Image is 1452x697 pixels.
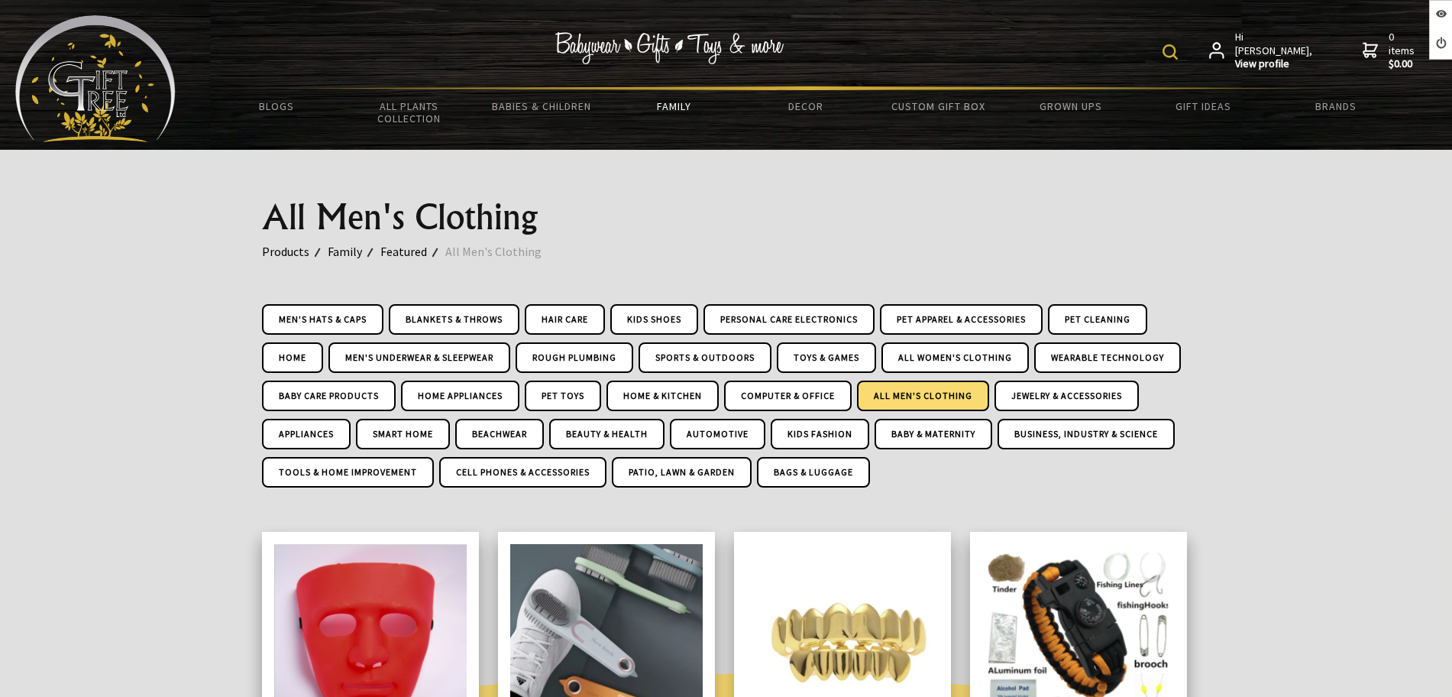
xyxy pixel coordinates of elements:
[439,457,606,488] a: Cell Phones & Accessories
[1389,57,1418,71] strong: $0.00
[15,15,176,142] img: Babyware - Gifts - Toys and more...
[880,304,1043,335] a: Pet Apparel & Accessories
[1269,90,1402,122] a: Brands
[356,419,450,449] a: Smart Home
[211,90,343,122] a: BLOGS
[401,381,519,411] a: Home Appliances
[703,304,875,335] a: Personal Care Electronics
[262,199,1191,235] h1: All Men's Clothing
[1034,342,1181,373] a: Wearable Technology
[639,342,771,373] a: Sports & Outdoors
[607,90,739,122] a: Family
[606,381,719,411] a: Home & Kitchen
[1048,304,1147,335] a: Pet Cleaning
[771,419,869,449] a: Kids Fashion
[1235,57,1314,71] strong: View profile
[555,32,784,64] img: Babywear - Gifts - Toys & more
[777,342,876,373] a: Toys & Games
[670,419,765,449] a: Automotive
[380,242,445,261] a: Featured
[740,90,872,122] a: Decor
[445,242,560,261] a: All Men's Clothing
[881,342,1029,373] a: All Women's Clothing
[610,304,698,335] a: Kids Shoes
[1235,31,1314,71] span: Hi [PERSON_NAME],
[516,342,633,373] a: Rough Plumbing
[994,381,1139,411] a: Jewelry & Accessories
[455,419,544,449] a: Beachwear
[262,342,323,373] a: Home
[343,90,475,135] a: All Plants Collection
[549,419,665,449] a: Beauty & Health
[328,342,510,373] a: Men's Underwear & Sleepwear
[1363,31,1418,71] a: 0 items$0.00
[1163,44,1178,60] img: product search
[724,381,852,411] a: Computer & Office
[328,242,380,261] a: Family
[262,242,328,261] a: Products
[389,304,519,335] a: Blankets & Throws
[1389,30,1418,71] span: 0 items
[872,90,1004,122] a: Custom Gift Box
[525,381,601,411] a: Pet Toys
[262,381,396,411] a: Baby care Products
[875,419,992,449] a: Baby & Maternity
[262,457,434,488] a: Tools & Home Improvement
[1209,31,1314,71] a: Hi [PERSON_NAME],View profile
[262,304,383,335] a: Men's Hats & Caps
[525,304,605,335] a: Hair Care
[1137,90,1269,122] a: Gift Ideas
[1004,90,1137,122] a: Grown Ups
[612,457,752,488] a: Patio, Lawn & Garden
[262,419,351,449] a: Appliances
[998,419,1175,449] a: Business, Industry & Science
[475,90,607,122] a: Babies & Children
[757,457,870,488] a: Bags & Luggage
[857,381,989,411] a: All Men's Clothing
